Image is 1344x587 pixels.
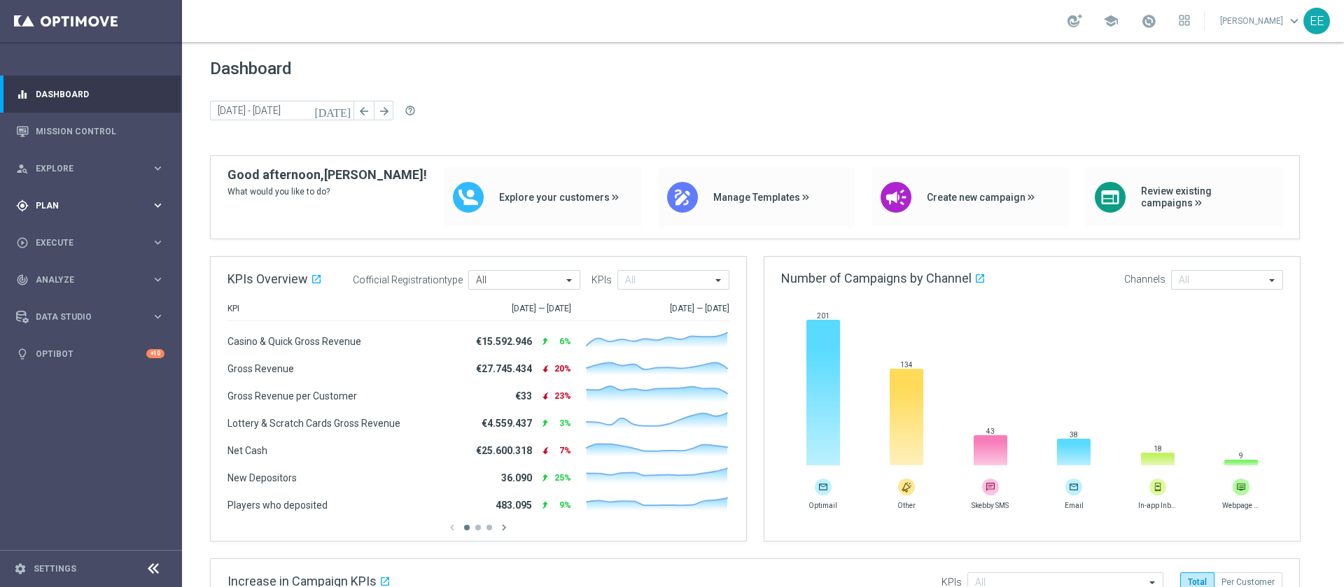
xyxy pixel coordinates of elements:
i: lightbulb [16,348,29,360]
i: keyboard_arrow_right [151,199,164,212]
span: Plan [36,201,151,210]
a: Mission Control [36,113,164,150]
i: keyboard_arrow_right [151,273,164,286]
div: Explore [16,162,151,175]
span: Explore [36,164,151,173]
i: track_changes [16,274,29,286]
div: Optibot [16,335,164,372]
div: Dashboard [16,76,164,113]
button: track_changes Analyze keyboard_arrow_right [15,274,165,285]
button: equalizer Dashboard [15,89,165,100]
div: Plan [16,199,151,212]
button: person_search Explore keyboard_arrow_right [15,163,165,174]
div: Data Studio [16,311,151,323]
span: Analyze [36,276,151,284]
a: Optibot [36,335,146,372]
button: play_circle_outline Execute keyboard_arrow_right [15,237,165,248]
button: Data Studio keyboard_arrow_right [15,311,165,323]
i: gps_fixed [16,199,29,212]
button: lightbulb Optibot +10 [15,348,165,360]
i: play_circle_outline [16,236,29,249]
i: keyboard_arrow_right [151,310,164,323]
div: Execute [16,236,151,249]
span: keyboard_arrow_down [1287,13,1302,29]
div: +10 [146,349,164,358]
button: Mission Control [15,126,165,137]
a: Settings [34,565,76,573]
div: Mission Control [16,113,164,150]
span: Data Studio [36,313,151,321]
i: settings [14,563,27,575]
i: equalizer [16,88,29,101]
i: keyboard_arrow_right [151,162,164,175]
a: Dashboard [36,76,164,113]
span: school [1103,13,1119,29]
div: Analyze [16,274,151,286]
a: [PERSON_NAME]keyboard_arrow_down [1219,10,1303,31]
i: keyboard_arrow_right [151,236,164,249]
span: Execute [36,239,151,247]
i: person_search [16,162,29,175]
button: gps_fixed Plan keyboard_arrow_right [15,200,165,211]
div: EE [1303,8,1330,34]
